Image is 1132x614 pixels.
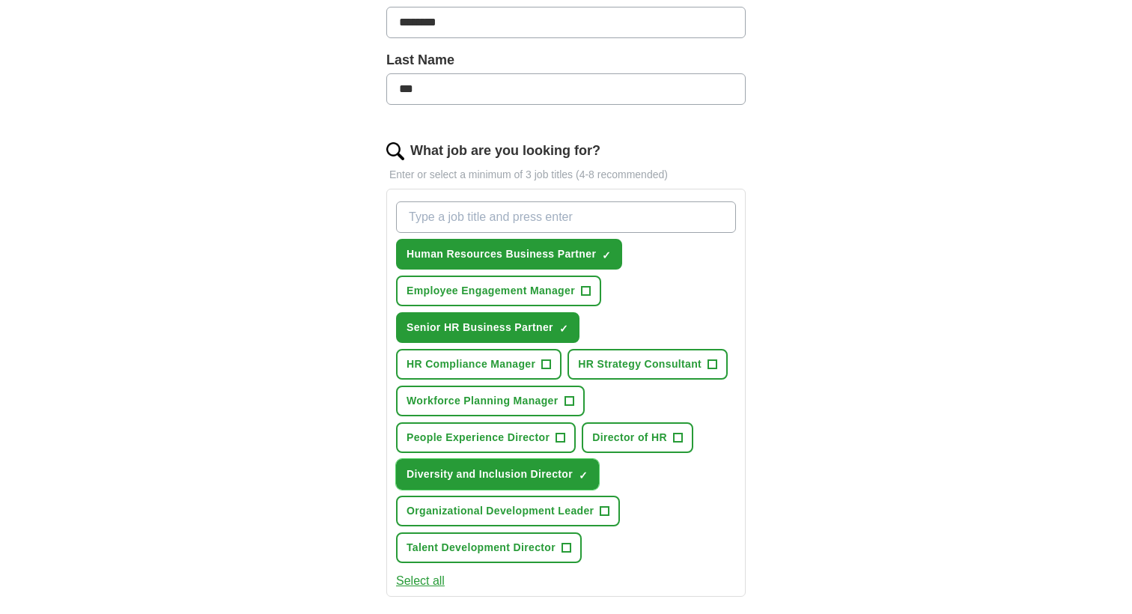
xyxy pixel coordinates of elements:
[407,540,556,556] span: Talent Development Director
[567,349,728,380] button: HR Strategy Consultant
[386,142,404,160] img: search.png
[396,422,576,453] button: People Experience Director
[396,459,599,490] button: Diversity and Inclusion Director✓
[396,201,736,233] input: Type a job title and press enter
[582,422,693,453] button: Director of HR
[396,572,445,590] button: Select all
[386,50,746,70] label: Last Name
[407,356,535,372] span: HR Compliance Manager
[396,312,579,343] button: Senior HR Business Partner✓
[396,276,601,306] button: Employee Engagement Manager
[407,393,559,409] span: Workforce Planning Manager
[407,246,596,262] span: Human Resources Business Partner
[396,239,622,270] button: Human Resources Business Partner✓
[559,323,568,335] span: ✓
[602,249,611,261] span: ✓
[578,356,702,372] span: HR Strategy Consultant
[396,496,620,526] button: Organizational Development Leader
[396,349,562,380] button: HR Compliance Manager
[396,532,582,563] button: Talent Development Director
[407,466,573,482] span: Diversity and Inclusion Director
[407,283,575,299] span: Employee Engagement Manager
[592,430,667,446] span: Director of HR
[579,469,588,481] span: ✓
[396,386,585,416] button: Workforce Planning Manager
[410,141,600,161] label: What job are you looking for?
[407,503,594,519] span: Organizational Development Leader
[386,167,746,183] p: Enter or select a minimum of 3 job titles (4-8 recommended)
[407,430,550,446] span: People Experience Director
[407,320,553,335] span: Senior HR Business Partner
